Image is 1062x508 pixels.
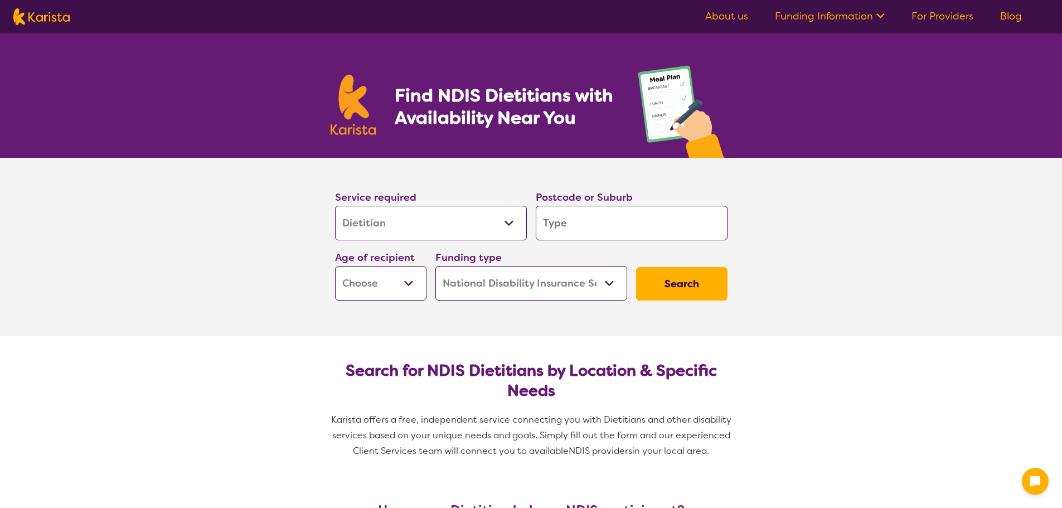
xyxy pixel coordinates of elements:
[435,251,502,264] label: Funding type
[592,445,632,457] span: providers
[632,445,709,457] span: in your local area.
[395,84,615,129] h1: Find NDIS Dietitians with Availability Near You
[536,206,728,240] input: Type
[335,191,416,204] label: Service required
[335,251,415,264] label: Age of recipient
[331,414,734,457] span: Karista offers a free, independent service connecting you with Dietitians and other disability se...
[13,8,70,25] img: Karista logo
[636,267,728,301] button: Search
[344,361,719,401] h2: Search for NDIS Dietitians by Location & Specific Needs
[569,445,590,457] span: NDIS
[536,191,633,204] label: Postcode or Suburb
[1000,9,1022,23] a: Blog
[911,9,973,23] a: For Providers
[634,60,732,158] img: dietitian
[775,9,885,23] a: Funding Information
[705,9,748,23] a: About us
[331,75,376,135] img: Karista logo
